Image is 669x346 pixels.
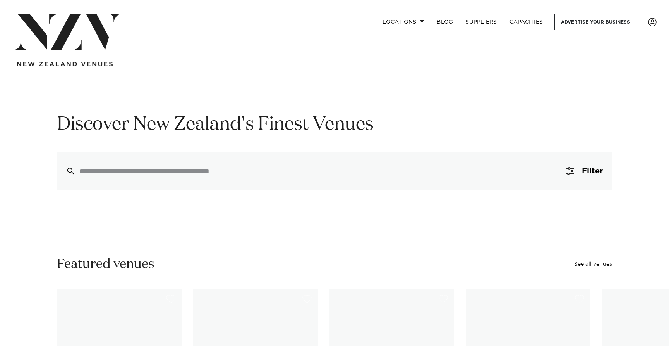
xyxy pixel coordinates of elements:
a: Locations [376,14,431,30]
img: new-zealand-venues-text.png [17,62,113,67]
h1: Discover New Zealand's Finest Venues [57,112,612,137]
span: Filter [582,167,603,175]
button: Filter [557,152,612,190]
img: nzv-logo.png [12,14,122,50]
a: See all venues [574,261,612,267]
h2: Featured venues [57,256,154,273]
a: Advertise your business [554,14,636,30]
a: SUPPLIERS [459,14,503,30]
a: BLOG [431,14,459,30]
a: Capacities [503,14,549,30]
